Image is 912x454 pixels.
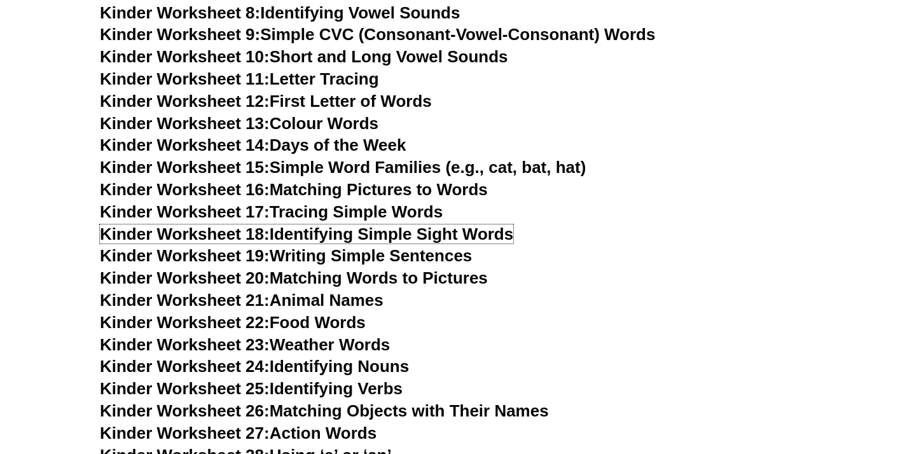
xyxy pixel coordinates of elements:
[100,202,270,221] span: Kinder Worksheet 17:
[100,335,270,354] span: Kinder Worksheet 23:
[100,69,379,88] a: Kinder Worksheet 11:Letter Tracing
[100,47,270,66] span: Kinder Worksheet 10:
[100,224,270,244] span: Kinder Worksheet 18:
[100,135,406,155] a: Kinder Worksheet 14:Days of the Week
[100,135,270,155] span: Kinder Worksheet 14:
[100,114,378,133] a: Kinder Worksheet 13:Colour Words
[100,313,366,332] a: Kinder Worksheet 22:Food Words
[100,291,383,310] a: Kinder Worksheet 21:Animal Names
[100,92,270,111] span: Kinder Worksheet 12:
[100,268,488,287] a: Kinder Worksheet 20:Matching Words to Pictures
[100,268,270,287] span: Kinder Worksheet 20:
[100,180,270,199] span: Kinder Worksheet 16:
[100,25,260,44] span: Kinder Worksheet 9:
[100,423,377,443] a: Kinder Worksheet 27:Action Words
[100,180,488,199] a: Kinder Worksheet 16:Matching Pictures to Words
[694,310,912,454] iframe: Chat Widget
[100,158,586,177] a: Kinder Worksheet 15:Simple Word Families (e.g., cat, bat, hat)
[100,114,270,133] span: Kinder Worksheet 13:
[100,202,443,221] a: Kinder Worksheet 17:Tracing Simple Words
[100,69,270,88] span: Kinder Worksheet 11:
[100,92,432,111] a: Kinder Worksheet 12:First Letter of Words
[100,224,513,244] a: Kinder Worksheet 18:Identifying Simple Sight Words
[100,401,270,420] span: Kinder Worksheet 26:
[100,158,270,177] span: Kinder Worksheet 15:
[100,423,270,443] span: Kinder Worksheet 27:
[100,246,270,265] span: Kinder Worksheet 19:
[100,3,260,22] span: Kinder Worksheet 8:
[100,357,409,376] a: Kinder Worksheet 24:Identifying Nouns
[100,401,549,420] a: Kinder Worksheet 26:Matching Objects with Their Names
[100,291,270,310] span: Kinder Worksheet 21:
[100,379,270,398] span: Kinder Worksheet 25:
[100,379,403,398] a: Kinder Worksheet 25:Identifying Verbs
[100,335,390,354] a: Kinder Worksheet 23:Weather Words
[100,246,472,265] a: Kinder Worksheet 19:Writing Simple Sentences
[100,313,270,332] span: Kinder Worksheet 22:
[100,3,460,22] a: Kinder Worksheet 8:Identifying Vowel Sounds
[100,357,270,376] span: Kinder Worksheet 24:
[100,25,655,44] a: Kinder Worksheet 9:Simple CVC (Consonant-Vowel-Consonant) Words
[100,47,508,66] a: Kinder Worksheet 10:Short and Long Vowel Sounds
